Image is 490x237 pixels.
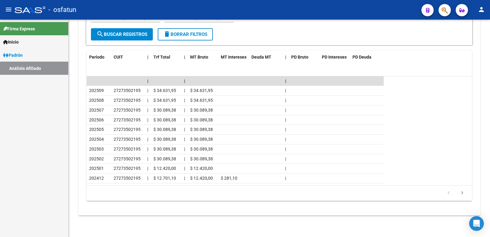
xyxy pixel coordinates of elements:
span: | [285,127,286,132]
div: Open Intercom Messenger [469,216,484,231]
span: $ 30.089,38 [153,127,176,132]
span: | [184,98,185,103]
button: Borrar Filtros [158,28,213,40]
span: Período [89,55,104,59]
span: PD Intereses [322,55,347,59]
datatable-header-cell: | [283,51,289,64]
button: Buscar Registros [91,28,153,40]
span: 27273502195 [114,127,141,132]
span: $ 34.631,95 [153,88,176,93]
span: | [184,108,185,113]
span: $ 30.089,38 [190,108,213,113]
span: $ 30.089,38 [190,127,213,132]
span: 27273502195 [114,117,141,122]
span: MT Bruto [190,55,208,59]
span: | [285,147,286,151]
span: $ 30.089,38 [153,147,176,151]
span: 27273502195 [114,98,141,103]
span: | [285,156,286,161]
span: | [285,117,286,122]
span: 27273502195 [114,88,141,93]
span: 202507 [89,108,104,113]
datatable-header-cell: | [145,51,151,64]
span: $ 34.631,95 [153,98,176,103]
span: $ 12.420,00 [190,176,213,181]
span: | [184,137,185,142]
span: 202509 [89,88,104,93]
span: 202502 [89,156,104,161]
span: | [147,55,149,59]
span: $ 12.420,00 [190,166,213,171]
span: $ 34.631,95 [190,88,213,93]
span: | [285,98,286,103]
span: 27273502195 [114,176,141,181]
span: | [147,137,148,142]
span: | [285,166,286,171]
span: | [147,156,148,161]
span: Padrón [3,52,23,59]
span: | [147,88,148,93]
span: | [184,78,185,83]
span: | [285,137,286,142]
span: $ 12.420,00 [153,166,176,171]
mat-icon: person [478,6,485,13]
span: $ 30.089,38 [190,156,213,161]
span: | [147,108,148,113]
span: Firma Express [3,25,35,32]
span: 27273502195 [114,108,141,113]
span: PD Deuda [352,55,371,59]
span: | [285,176,286,181]
span: | [184,88,185,93]
span: | [184,117,185,122]
span: | [285,55,286,59]
span: $ 12.701,10 [153,176,176,181]
span: 202412 [89,176,104,181]
span: $ 30.089,38 [190,147,213,151]
span: Inicio [3,39,19,45]
datatable-header-cell: Período [87,51,111,64]
a: go to next page [456,190,468,197]
span: PD Bruto [291,55,308,59]
span: CUIT [114,55,123,59]
span: | [184,176,185,181]
span: 202506 [89,117,104,122]
datatable-header-cell: MT Intereses [218,51,249,64]
datatable-header-cell: MT Bruto [188,51,218,64]
span: 27273502195 [114,147,141,151]
span: | [147,78,149,83]
span: | [184,166,185,171]
mat-icon: search [96,30,104,38]
span: $ 30.089,38 [153,137,176,142]
span: $ 281,10 [221,176,237,181]
span: | [285,88,286,93]
span: 202504 [89,137,104,142]
span: Trf Total [153,55,170,59]
span: | [184,55,185,59]
span: 202505 [89,127,104,132]
span: 27273502195 [114,137,141,142]
datatable-header-cell: Trf Total [151,51,182,64]
datatable-header-cell: | [182,51,188,64]
span: 202503 [89,147,104,151]
span: | [285,78,286,83]
span: | [147,117,148,122]
datatable-header-cell: PD Intereses [319,51,350,64]
span: | [184,156,185,161]
span: | [147,176,148,181]
span: $ 30.089,38 [190,117,213,122]
datatable-header-cell: PD Deuda [350,51,384,64]
span: | [147,166,148,171]
span: | [147,98,148,103]
span: $ 30.089,38 [153,117,176,122]
span: Deuda MT [251,55,271,59]
mat-icon: menu [5,6,12,13]
span: $ 30.089,38 [153,108,176,113]
datatable-header-cell: Deuda MT [249,51,283,64]
span: MT Intereses [221,55,247,59]
span: | [285,108,286,113]
span: Borrar Filtros [163,32,207,37]
datatable-header-cell: PD Bruto [289,51,319,64]
span: $ 34.631,95 [190,98,213,103]
span: | [184,127,185,132]
span: | [147,147,148,151]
